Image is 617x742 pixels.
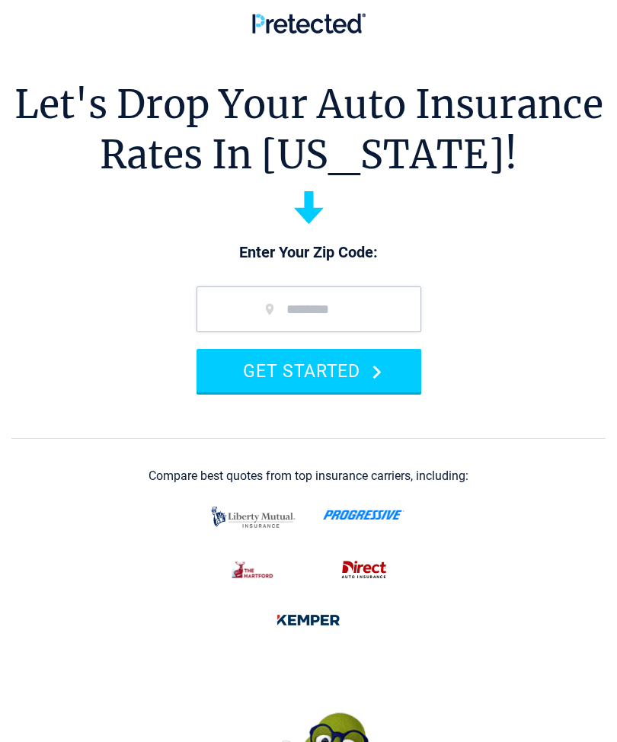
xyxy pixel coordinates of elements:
[197,349,421,392] button: GET STARTED
[149,469,468,483] div: Compare best quotes from top insurance carriers, including:
[207,499,299,536] img: liberty
[334,554,395,586] img: direct
[323,510,404,520] img: progressive
[223,554,283,586] img: thehartford
[268,604,349,636] img: kemper
[252,13,366,34] img: Pretected Logo
[14,80,603,180] h1: Let's Drop Your Auto Insurance Rates In [US_STATE]!
[181,242,436,264] p: Enter Your Zip Code:
[197,286,421,332] input: zip code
